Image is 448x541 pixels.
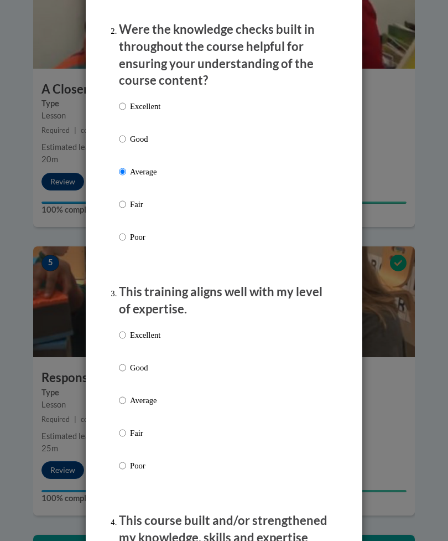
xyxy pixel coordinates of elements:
p: Good [130,133,160,145]
input: Average [119,166,126,178]
p: Poor [130,460,160,472]
input: Good [119,362,126,374]
p: Average [130,394,160,406]
input: Fair [119,198,126,210]
p: Average [130,166,160,178]
p: Good [130,362,160,374]
input: Poor [119,231,126,243]
input: Excellent [119,329,126,341]
p: Fair [130,427,160,439]
p: Excellent [130,100,160,112]
input: Excellent [119,100,126,112]
p: Poor [130,231,160,243]
input: Poor [119,460,126,472]
p: Fair [130,198,160,210]
input: Fair [119,427,126,439]
input: Good [119,133,126,145]
p: This training aligns well with my level of expertise. [119,284,329,318]
p: Were the knowledge checks built in throughout the course helpful for ensuring your understanding ... [119,21,329,89]
input: Average [119,394,126,406]
p: Excellent [130,329,160,341]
